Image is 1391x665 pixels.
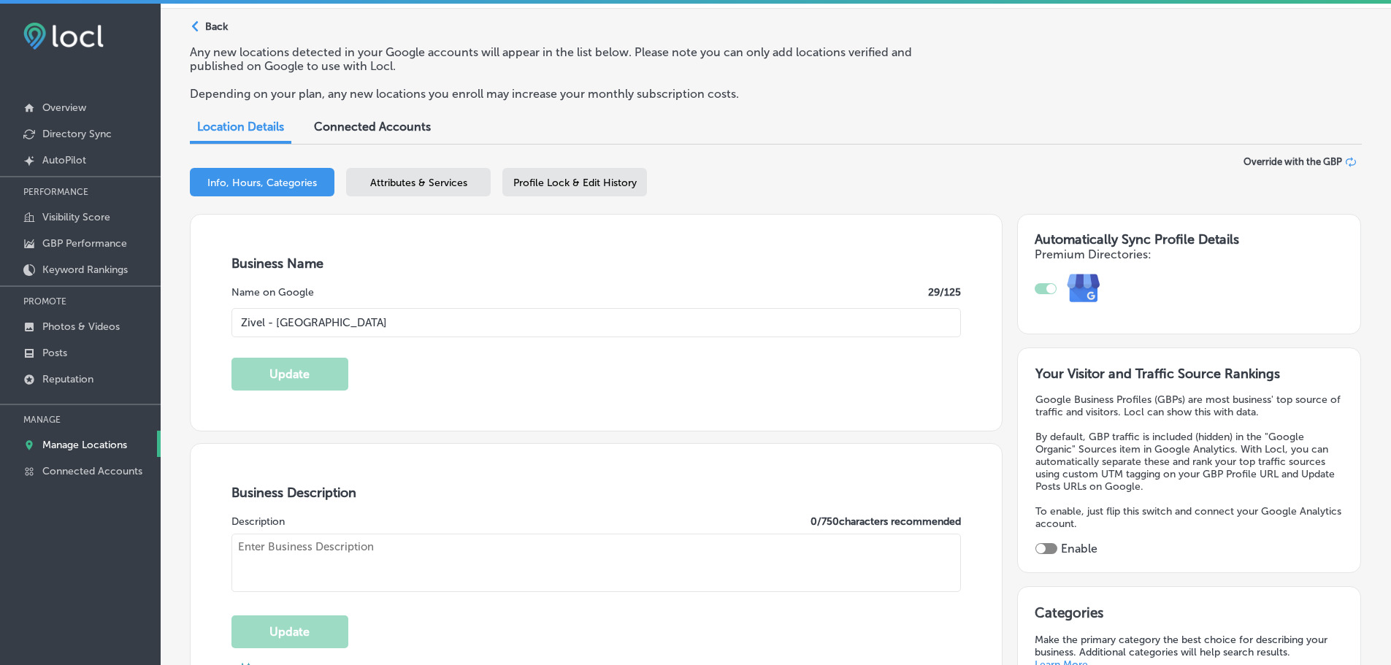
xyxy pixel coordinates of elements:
[231,255,962,272] h3: Business Name
[190,45,951,73] p: Any new locations detected in your Google accounts will appear in the list below. Please note you...
[1035,247,1343,261] h4: Premium Directories:
[42,465,142,477] p: Connected Accounts
[811,515,961,528] label: 0 / 750 characters recommended
[1244,156,1342,167] span: Override with the GBP
[42,128,112,140] p: Directory Sync
[231,485,962,501] h3: Business Description
[42,439,127,451] p: Manage Locations
[42,347,67,359] p: Posts
[513,177,637,189] span: Profile Lock & Edit History
[314,120,431,134] span: Connected Accounts
[1035,505,1343,530] p: To enable, just flip this switch and connect your Google Analytics account.
[231,615,348,648] button: Update
[205,20,228,33] p: Back
[23,23,104,50] img: fda3e92497d09a02dc62c9cd864e3231.png
[1035,431,1343,493] p: By default, GBP traffic is included (hidden) in the "Google Organic" Sources item in Google Analy...
[42,264,128,276] p: Keyword Rankings
[42,211,110,223] p: Visibility Score
[42,154,86,166] p: AutoPilot
[42,101,86,114] p: Overview
[190,87,951,101] p: Depending on your plan, any new locations you enroll may increase your monthly subscription costs.
[231,515,285,528] label: Description
[231,308,962,337] input: Enter Location Name
[1035,393,1343,418] p: Google Business Profiles (GBPs) are most business' top source of traffic and visitors. Locl can s...
[231,358,348,391] button: Update
[42,373,93,385] p: Reputation
[1061,542,1097,556] label: Enable
[42,237,127,250] p: GBP Performance
[1035,366,1343,382] h3: Your Visitor and Traffic Source Rankings
[231,286,314,299] label: Name on Google
[1035,231,1343,247] h3: Automatically Sync Profile Details
[1035,604,1343,626] h3: Categories
[197,120,284,134] span: Location Details
[1057,261,1111,316] img: e7ababfa220611ac49bdb491a11684a6.png
[42,320,120,333] p: Photos & Videos
[207,177,317,189] span: Info, Hours, Categories
[928,286,961,299] label: 29 /125
[370,177,467,189] span: Attributes & Services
